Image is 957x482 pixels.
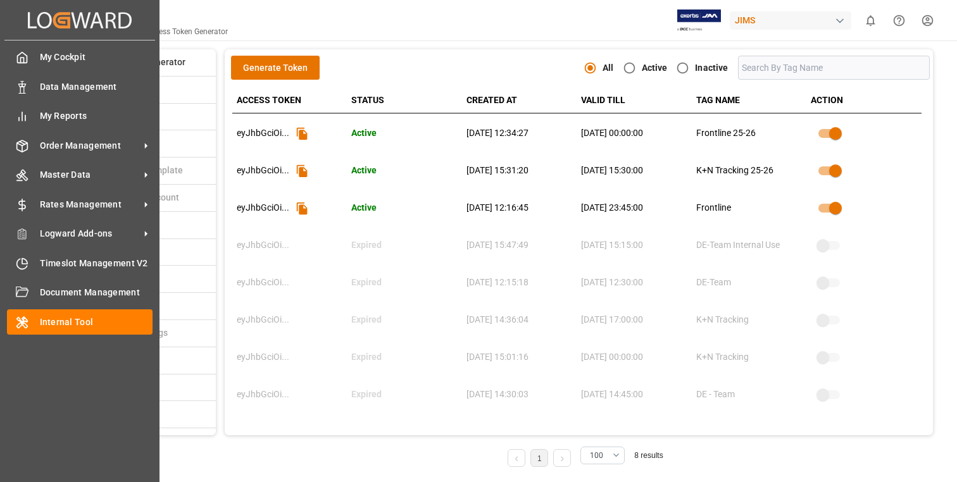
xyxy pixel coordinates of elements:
[695,63,728,73] strong: Inactive
[237,352,289,363] p: eyJhbGciOi ...
[40,80,153,94] span: Data Management
[462,190,577,227] td: [DATE] 12:16:45
[692,339,806,376] td: K+N Tracking
[462,302,577,339] td: [DATE] 14:36:04
[577,339,691,376] td: [DATE] 00:00:00
[692,227,806,264] td: DE-Team Internal Use
[237,128,289,139] p: eyJhbGciOi ...
[237,165,289,176] p: eyJhbGciOi ...
[237,202,289,214] p: eyJhbGciOi ...
[462,264,577,302] td: [DATE] 12:15:18
[462,376,577,414] td: [DATE] 14:30:03
[237,389,289,400] p: eyJhbGciOi ...
[237,277,289,288] p: eyJhbGciOi ...
[40,227,140,240] span: Logward Add-ons
[462,152,577,190] td: [DATE] 15:31:20
[508,449,525,467] li: Previous Page
[237,314,289,326] p: eyJhbGciOi ...
[692,302,806,339] td: K+N Tracking
[347,152,461,190] td: Active
[577,227,691,264] td: [DATE] 15:15:00
[577,302,691,339] td: [DATE] 17:00:00
[580,447,625,464] button: open menu
[347,115,461,152] td: Active
[603,63,613,73] strong: All
[40,316,153,329] span: Internal Tool
[577,88,691,113] th: VALID TILL
[462,227,577,264] td: [DATE] 15:47:49
[692,264,806,302] td: DE-Team
[462,88,577,113] th: CREATED AT
[7,280,153,305] a: Document Management
[7,45,153,70] a: My Cockpit
[677,9,721,32] img: Exertis%20JAM%20-%20Email%20Logo.jpg_1722504956.jpg
[634,451,663,460] span: 8 results
[7,250,153,275] a: Timeslot Management V2
[7,74,153,99] a: Data Management
[577,152,691,190] td: [DATE] 15:30:00
[40,51,153,64] span: My Cockpit
[577,264,691,302] td: [DATE] 12:30:00
[590,450,603,461] span: 100
[692,88,806,113] th: TAG NAME
[40,139,140,152] span: Order Management
[347,339,461,376] td: Expired
[40,198,140,211] span: Rates Management
[692,115,806,152] td: Frontline 25-26
[232,88,347,113] th: ACCESS TOKEN
[577,190,691,227] td: [DATE] 23:45:00
[237,240,289,251] p: eyJhbGciOi ...
[347,227,461,264] td: Expired
[730,8,856,32] button: JIMS
[347,264,461,302] td: Expired
[577,115,691,152] td: [DATE] 00:00:00
[231,56,320,80] button: Generate Token
[40,109,153,123] span: My Reports
[462,339,577,376] td: [DATE] 15:01:16
[7,104,153,128] a: My Reports
[530,449,548,467] li: 1
[885,6,913,35] button: Help Center
[7,309,153,334] a: Internal Tool
[40,286,153,299] span: Document Management
[40,168,140,182] span: Master Data
[347,302,461,339] td: Expired
[738,56,929,80] input: Search By Tag Name
[40,257,153,270] span: Timeslot Management V2
[856,6,885,35] button: show 0 new notifications
[642,63,668,73] strong: Active
[553,449,571,467] li: Next Page
[462,115,577,152] td: [DATE] 12:34:27
[730,11,851,30] div: JIMS
[347,376,461,414] td: Expired
[347,190,461,227] td: Active
[577,376,691,414] td: [DATE] 14:45:00
[347,88,461,113] th: STATUS
[806,88,921,113] th: ACTION
[692,152,806,190] td: K+N Tracking 25-26
[692,376,806,414] td: DE - Team
[692,190,806,227] td: Frontline
[537,454,542,463] a: 1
